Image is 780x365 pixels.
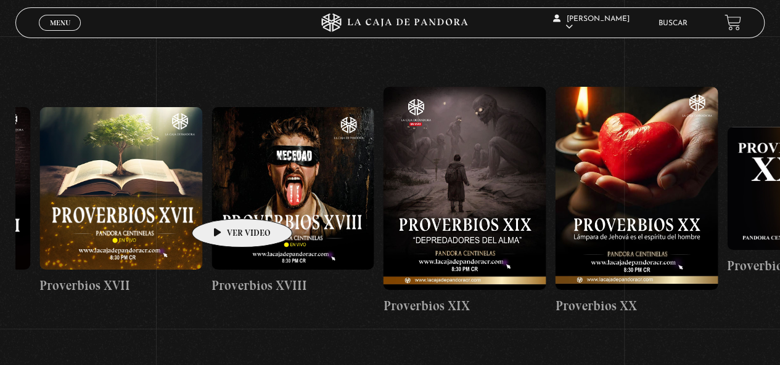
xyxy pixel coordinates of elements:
[211,42,374,360] a: Proverbios XVIII
[553,15,630,31] span: [PERSON_NAME]
[725,14,741,31] a: View your shopping cart
[555,42,718,360] a: Proverbios XX
[555,296,718,316] h4: Proverbios XX
[383,296,546,316] h4: Proverbios XIX
[46,30,75,38] span: Cerrar
[39,42,202,360] a: Proverbios XVII
[383,42,546,360] a: Proverbios XIX
[39,276,202,295] h4: Proverbios XVII
[659,20,688,27] a: Buscar
[211,276,374,295] h4: Proverbios XVIII
[15,11,37,33] button: Previous
[50,19,70,26] span: Menu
